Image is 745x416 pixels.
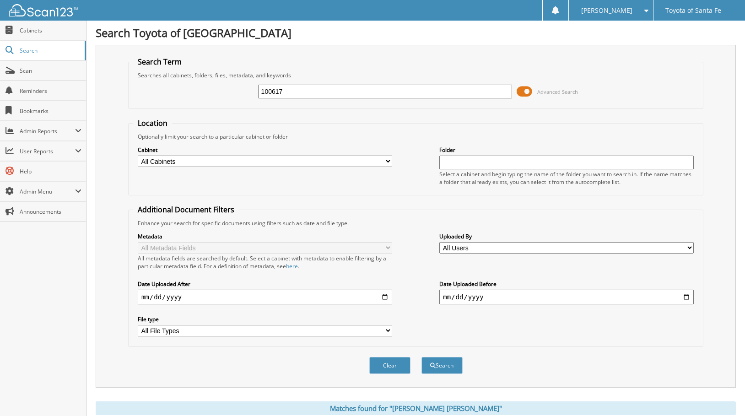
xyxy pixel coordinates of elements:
[9,4,78,16] img: scan123-logo-white.svg
[133,57,186,67] legend: Search Term
[133,219,698,227] div: Enhance your search for specific documents using filters such as date and file type.
[369,357,410,374] button: Clear
[20,107,81,115] span: Bookmarks
[20,27,81,34] span: Cabinets
[138,232,392,240] label: Metadata
[138,315,392,323] label: File type
[20,47,80,54] span: Search
[581,8,632,13] span: [PERSON_NAME]
[138,280,392,288] label: Date Uploaded After
[133,133,698,140] div: Optionally limit your search to a particular cabinet or folder
[138,146,392,154] label: Cabinet
[133,71,698,79] div: Searches all cabinets, folders, files, metadata, and keywords
[439,232,694,240] label: Uploaded By
[133,118,172,128] legend: Location
[439,280,694,288] label: Date Uploaded Before
[20,208,81,216] span: Announcements
[439,170,694,186] div: Select a cabinet and begin typing the name of the folder you want to search in. If the name match...
[20,127,75,135] span: Admin Reports
[138,254,392,270] div: All metadata fields are searched by default. Select a cabinet with metadata to enable filtering b...
[439,146,694,154] label: Folder
[138,290,392,304] input: start
[20,147,75,155] span: User Reports
[537,88,578,95] span: Advanced Search
[20,188,75,195] span: Admin Menu
[20,67,81,75] span: Scan
[133,205,239,215] legend: Additional Document Filters
[96,25,736,40] h1: Search Toyota of [GEOGRAPHIC_DATA]
[421,357,463,374] button: Search
[96,401,736,415] div: Matches found for "[PERSON_NAME] [PERSON_NAME]"
[665,8,721,13] span: Toyota of Santa Fe
[699,372,745,416] iframe: Chat Widget
[439,290,694,304] input: end
[20,167,81,175] span: Help
[286,262,298,270] a: here
[20,87,81,95] span: Reminders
